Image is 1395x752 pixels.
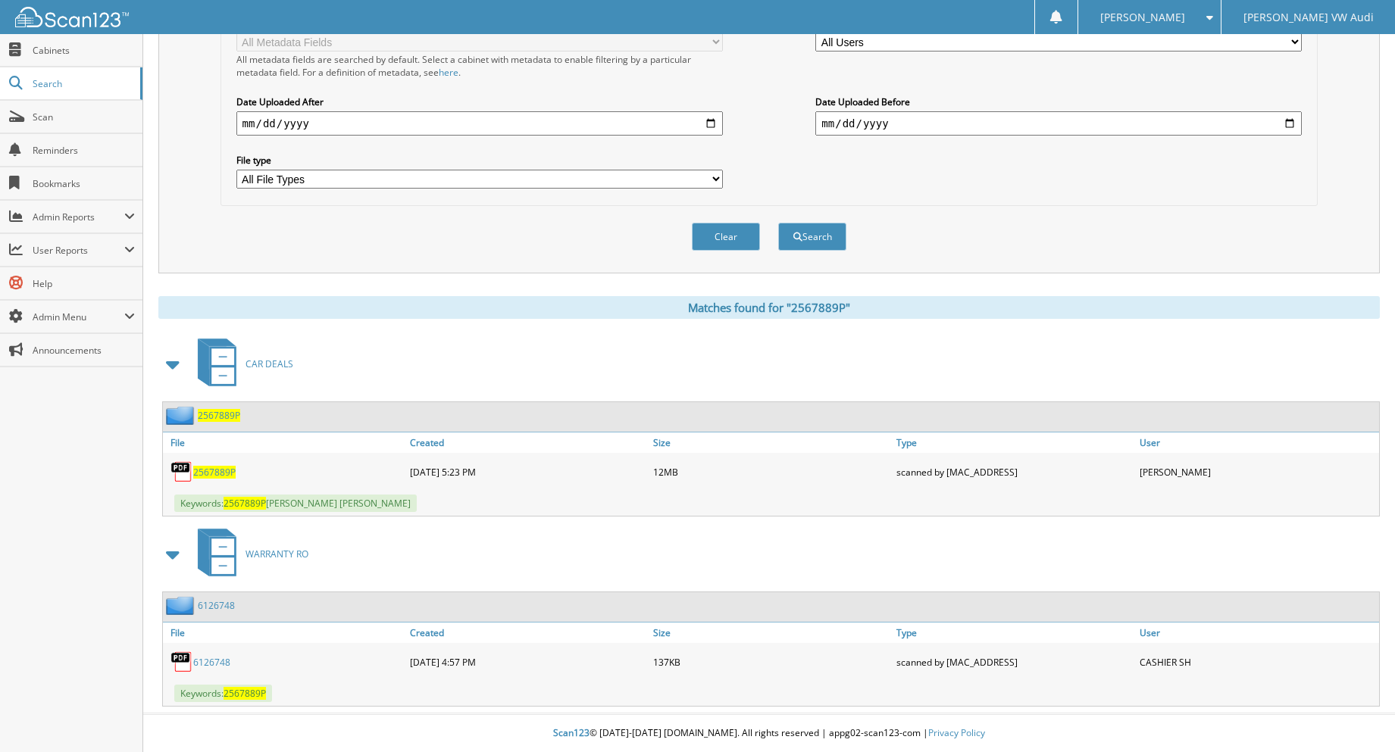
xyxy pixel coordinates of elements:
div: 137KB [649,647,893,677]
span: Keywords: [174,685,272,702]
span: User Reports [33,244,124,257]
a: Type [893,623,1136,643]
a: here [439,66,458,79]
a: User [1136,623,1379,643]
div: [PERSON_NAME] [1136,457,1379,487]
img: scan123-logo-white.svg [15,7,129,27]
div: scanned by [MAC_ADDRESS] [893,647,1136,677]
a: Size [649,432,893,453]
span: CAR DEALS [246,357,293,370]
div: 12MB [649,457,893,487]
div: Matches found for "2567889P" [158,296,1380,319]
a: User [1136,432,1379,453]
span: Help [33,277,135,290]
a: 6126748 [198,599,235,612]
div: All metadata fields are searched by default. Select a cabinet with metadata to enable filtering b... [236,53,723,79]
span: Reminders [33,144,135,157]
div: [DATE] 5:23 PM [406,457,649,487]
span: 2567889P [224,687,266,700]
a: Created [406,432,649,453]
label: Date Uploaded After [236,95,723,108]
label: Date Uploaded Before [815,95,1302,108]
a: WARRANTY RO [189,524,308,584]
div: [DATE] 4:57 PM [406,647,649,677]
span: [PERSON_NAME] [1100,13,1185,22]
a: File [163,432,406,453]
label: File type [236,154,723,167]
img: PDF.png [170,651,193,673]
a: Created [406,623,649,643]
span: Scan123 [553,726,590,739]
span: Search [33,77,133,90]
a: File [163,623,406,643]
img: PDF.png [170,460,193,483]
div: scanned by [MAC_ADDRESS] [893,457,1136,487]
span: Cabinets [33,44,135,57]
a: Privacy Policy [928,726,985,739]
a: 6126748 [193,656,230,669]
input: end [815,111,1302,136]
div: CASHIER SH [1136,647,1379,677]
span: Bookmarks [33,177,135,190]
span: Keywords: [PERSON_NAME] [PERSON_NAME] [174,495,417,512]
span: 2567889P [224,497,266,510]
span: Admin Menu [33,310,124,323]
span: Admin Reports [33,211,124,223]
span: Scan [33,111,135,123]
button: Search [778,223,846,251]
a: Size [649,623,893,643]
img: folder2.png [166,406,198,425]
a: 2567889P [193,466,236,479]
a: CAR DEALS [189,334,293,394]
iframe: Chat Widget [1319,679,1395,752]
span: WARRANTY RO [246,548,308,560]
a: 2567889P [198,409,240,422]
img: folder2.png [166,596,198,615]
span: Announcements [33,344,135,357]
span: [PERSON_NAME] VW Audi [1243,13,1374,22]
button: Clear [692,223,760,251]
div: © [DATE]-[DATE] [DOMAIN_NAME]. All rights reserved | appg02-scan123-com | [143,715,1395,752]
a: Type [893,432,1136,453]
input: start [236,111,723,136]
